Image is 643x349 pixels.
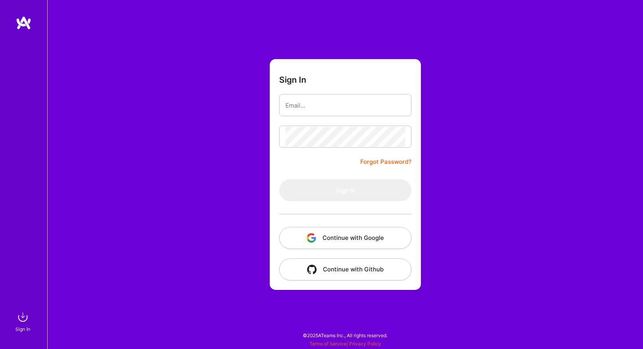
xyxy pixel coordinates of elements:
[279,258,411,280] button: Continue with Github
[17,309,31,333] a: sign inSign In
[360,157,411,167] a: Forgot Password?
[15,325,30,333] div: Sign In
[279,227,411,249] button: Continue with Google
[279,179,411,201] button: Sign In
[309,341,381,347] span: |
[285,95,405,115] input: Email...
[16,16,32,30] img: logo
[307,265,317,274] img: icon
[309,341,347,347] a: Terms of Service
[307,233,316,243] img: icon
[279,75,306,85] h3: Sign In
[15,309,31,325] img: sign in
[47,325,643,345] div: © 2025 ATeams Inc., All rights reserved.
[349,341,381,347] a: Privacy Policy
